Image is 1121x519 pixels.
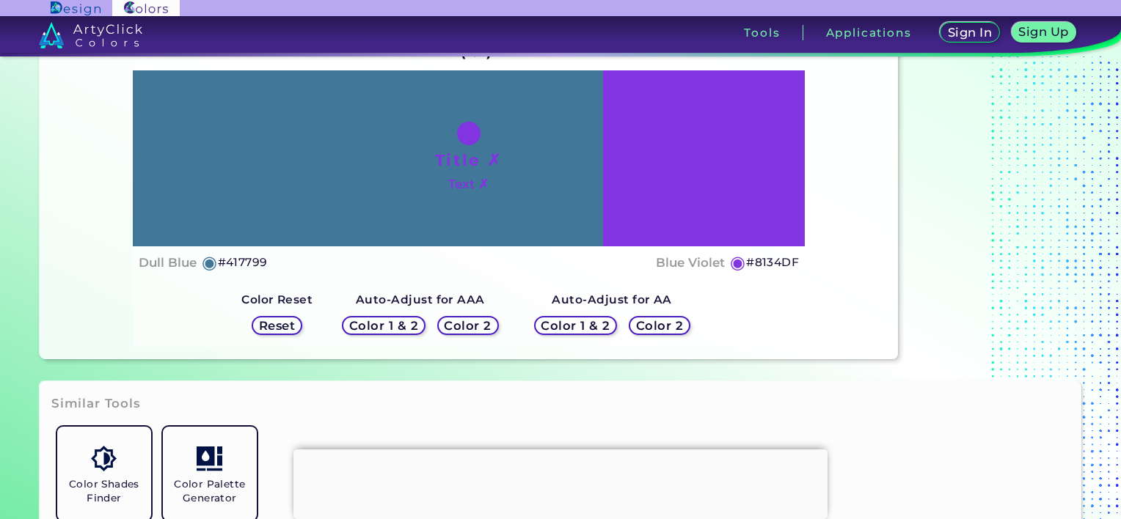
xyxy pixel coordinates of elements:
[241,292,313,306] strong: Color Reset
[260,320,293,331] h5: Reset
[218,253,268,272] h5: #417799
[63,477,145,505] h5: Color Shades Finder
[950,27,990,38] h5: Sign In
[746,253,799,272] h5: #8134DF
[638,320,681,331] h5: Color 2
[1021,26,1067,37] h5: Sign Up
[197,446,222,471] img: icon_col_pal_col.svg
[826,27,912,38] h3: Applications
[744,27,780,38] h3: Tools
[39,22,142,48] img: logo_artyclick_colors_white.svg
[356,292,485,306] strong: Auto-Adjust for AAA
[943,23,997,42] a: Sign In
[169,477,251,505] h5: Color Palette Generator
[202,254,218,271] h5: ◉
[447,320,489,331] h5: Color 2
[51,1,100,15] img: ArtyClick Design logo
[139,252,197,273] h4: Dull Blue
[91,446,117,471] img: icon_color_shades.svg
[448,174,489,195] h4: Text ✗
[293,449,828,515] iframe: Advertisement
[656,252,725,273] h4: Blue Violet
[435,149,503,171] h1: Title ✗
[352,320,415,331] h5: Color 1 & 2
[1015,23,1073,42] a: Sign Up
[544,320,607,331] h5: Color 1 & 2
[552,292,671,306] strong: Auto-Adjust for AA
[730,254,746,271] h5: ◉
